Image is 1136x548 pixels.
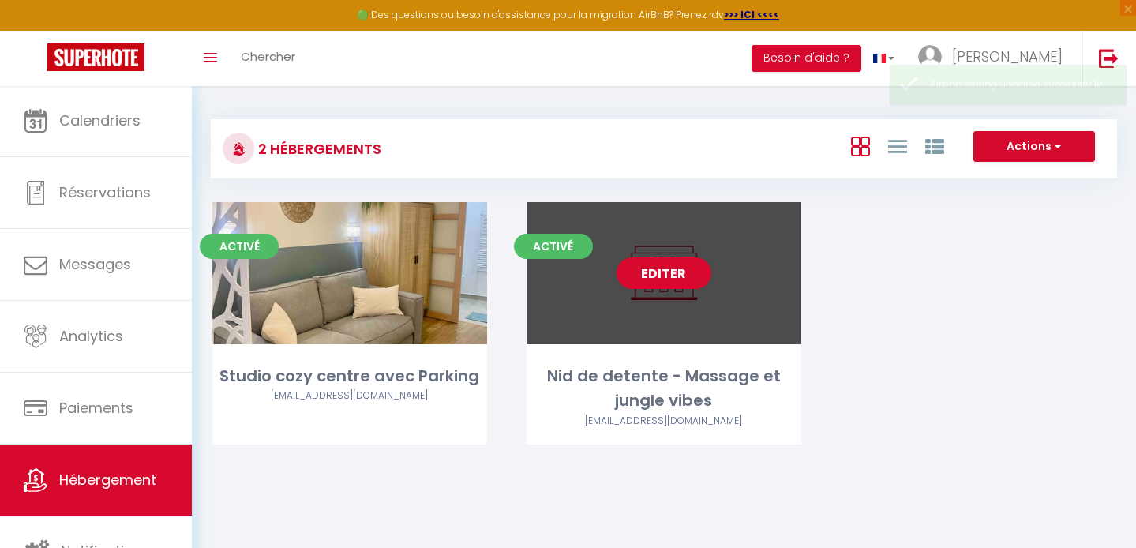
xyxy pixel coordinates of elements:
[930,77,1110,92] div: Airbnb setting updated successfully
[851,133,870,159] a: Vue en Box
[229,31,307,86] a: Chercher
[617,257,711,289] a: Editer
[952,47,1063,66] span: [PERSON_NAME]
[59,470,156,490] span: Hébergement
[59,182,151,202] span: Réservations
[906,31,1082,86] a: ... [PERSON_NAME]
[59,326,123,346] span: Analytics
[212,364,487,388] div: Studio cozy centre avec Parking
[888,133,907,159] a: Vue en Liste
[59,398,133,418] span: Paiements
[724,8,779,21] a: >>> ICI <<<<
[200,234,279,259] span: Activé
[527,414,801,429] div: Airbnb
[59,111,141,130] span: Calendriers
[59,254,131,274] span: Messages
[212,388,487,403] div: Airbnb
[918,45,942,69] img: ...
[514,234,593,259] span: Activé
[241,48,295,65] span: Chercher
[752,45,861,72] button: Besoin d'aide ?
[47,43,144,71] img: Super Booking
[254,131,381,167] h3: 2 Hébergements
[527,364,801,414] div: Nid de detente - Massage et jungle vibes
[930,122,1110,152] div: Plateformes de location mises à jour avec succès
[1099,48,1119,68] img: logout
